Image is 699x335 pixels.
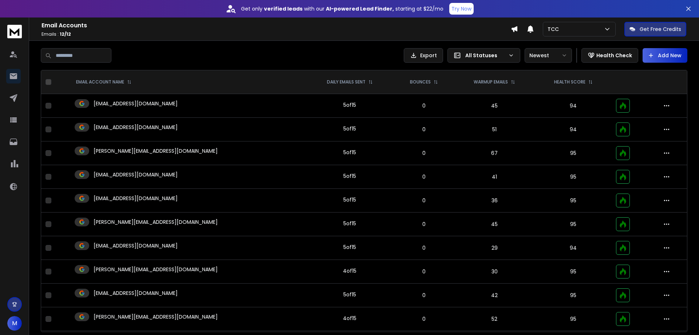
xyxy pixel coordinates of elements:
p: [EMAIL_ADDRESS][DOMAIN_NAME] [94,171,178,178]
div: 4 of 15 [343,315,356,322]
td: 95 [535,141,612,165]
p: 0 [398,173,450,180]
td: 30 [454,260,535,284]
div: 5 of 15 [343,172,356,180]
td: 45 [454,213,535,236]
button: Get Free Credits [624,22,686,36]
p: All Statuses [465,52,505,59]
div: 5 of 15 [343,196,356,203]
td: 95 [535,260,612,284]
p: WARMUP EMAILS [474,79,508,85]
img: logo [7,25,22,38]
button: Export [404,48,443,63]
button: Try Now [449,3,474,15]
strong: verified leads [264,5,303,12]
p: 0 [398,292,450,299]
strong: AI-powered Lead Finder, [326,5,394,12]
p: [EMAIL_ADDRESS][DOMAIN_NAME] [94,124,178,131]
p: 0 [398,221,450,228]
p: [EMAIL_ADDRESS][DOMAIN_NAME] [94,242,178,249]
p: 0 [398,126,450,133]
td: 95 [535,284,612,307]
td: 95 [535,189,612,213]
td: 95 [535,307,612,331]
p: 0 [398,268,450,275]
td: 41 [454,165,535,189]
p: [EMAIL_ADDRESS][DOMAIN_NAME] [94,289,178,297]
td: 45 [454,94,535,118]
p: 0 [398,102,450,109]
td: 94 [535,236,612,260]
td: 95 [535,213,612,236]
p: 0 [398,315,450,323]
div: 5 of 15 [343,125,356,132]
div: 5 of 15 [343,291,356,298]
p: Health Check [596,52,632,59]
div: EMAIL ACCOUNT NAME [76,79,131,85]
p: DAILY EMAILS SENT [327,79,366,85]
td: 95 [535,165,612,189]
h1: Email Accounts [42,21,511,30]
p: HEALTH SCORE [554,79,585,85]
td: 29 [454,236,535,260]
div: 5 of 15 [343,101,356,109]
p: Get Free Credits [640,26,681,33]
button: Health Check [581,48,638,63]
p: [PERSON_NAME][EMAIL_ADDRESS][DOMAIN_NAME] [94,147,218,155]
td: 67 [454,141,535,165]
span: 12 / 12 [60,31,71,37]
p: BOUNCES [410,79,431,85]
button: Add New [643,48,687,63]
p: Get only with our starting at $22/mo [241,5,443,12]
p: [PERSON_NAME][EMAIL_ADDRESS][DOMAIN_NAME] [94,313,218,320]
p: 0 [398,244,450,252]
button: M [7,316,22,331]
div: 5 of 15 [343,220,356,227]
p: Try Now [451,5,471,12]
td: 42 [454,284,535,307]
p: 0 [398,197,450,204]
td: 51 [454,118,535,141]
div: 5 of 15 [343,244,356,251]
p: 0 [398,149,450,157]
div: 4 of 15 [343,267,356,274]
td: 94 [535,94,612,118]
p: Emails : [42,31,511,37]
p: [EMAIL_ADDRESS][DOMAIN_NAME] [94,100,178,107]
p: [PERSON_NAME][EMAIL_ADDRESS][DOMAIN_NAME] [94,266,218,273]
p: [PERSON_NAME][EMAIL_ADDRESS][DOMAIN_NAME] [94,218,218,226]
td: 52 [454,307,535,331]
td: 94 [535,118,612,141]
p: TCC [548,26,562,33]
button: Newest [525,48,572,63]
td: 36 [454,189,535,213]
p: [EMAIL_ADDRESS][DOMAIN_NAME] [94,195,178,202]
div: 5 of 15 [343,149,356,156]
